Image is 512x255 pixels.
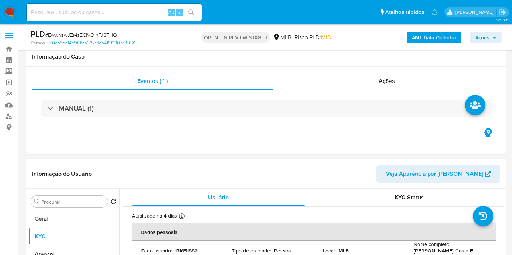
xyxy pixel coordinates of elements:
button: Veja Aparência por [PERSON_NAME] [376,165,500,183]
p: Nome completo : [414,241,450,247]
th: Dados pessoais [132,223,496,241]
input: Pesquise usuários ou casos... [27,8,202,17]
span: Alt [168,9,174,16]
p: 171651882 [175,247,198,254]
span: # EwwnzwJZr4zZClVOIhFJSTHQ [45,31,117,39]
span: Veja Aparência por [PERSON_NAME] [386,165,483,183]
button: Ações [470,32,502,43]
span: Risco PLD: [294,33,331,41]
p: ID do usuário : [141,247,172,254]
span: Ações [379,77,395,85]
span: s [178,9,180,16]
span: Ações [475,32,489,43]
b: PLD [31,28,45,40]
b: AML Data Collector [412,32,456,43]
p: Tipo de entidade : [232,247,271,254]
a: Sair [499,8,507,16]
p: MLB [339,247,349,254]
p: Pessoa [274,247,291,254]
span: KYC Status [395,193,424,202]
button: KYC [28,228,119,245]
button: Geral [28,210,119,228]
h3: MANUAL (1) [59,104,94,112]
a: Notificações [431,9,438,15]
button: Procurar [34,199,40,204]
span: Eventos ( 1 ) [137,77,168,85]
p: Local : [323,247,336,254]
span: Usuário [208,193,229,202]
p: Atualizado há 4 dias [132,212,177,219]
div: MLB [273,33,292,41]
a: 0cb8ee14b96bca1757daa4f9f3307c30 [52,40,135,46]
p: jhonata.costa@mercadolivre.com [455,9,496,16]
button: Retornar ao pedido padrão [110,199,116,207]
span: Atalhos rápidos [385,8,424,16]
button: search-icon [184,7,199,17]
p: OPEN - IN REVIEW STAGE I [201,32,270,43]
h1: Informação do Caso [32,53,500,60]
h1: Informação do Usuário [32,170,92,178]
b: Person ID [31,40,51,46]
input: Procurar [41,199,105,205]
div: MANUAL (1) [41,100,492,117]
span: MID [321,33,331,41]
button: AML Data Collector [407,32,461,43]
